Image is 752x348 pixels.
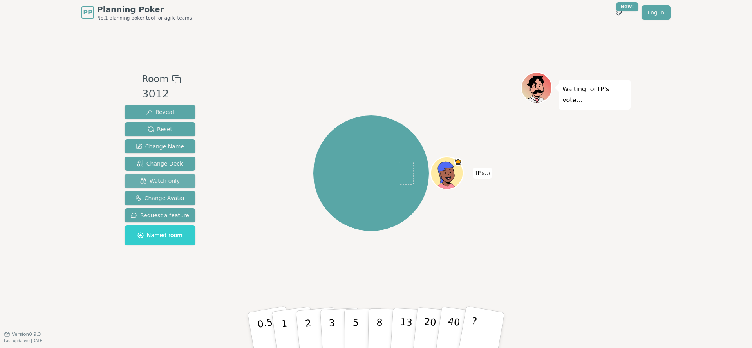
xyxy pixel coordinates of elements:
[125,105,195,119] button: Reveal
[131,211,189,219] span: Request a feature
[125,174,195,188] button: Watch only
[81,4,192,21] a: PPPlanning PokerNo.1 planning poker tool for agile teams
[97,4,192,15] span: Planning Poker
[83,8,92,17] span: PP
[146,108,174,116] span: Reveal
[140,177,180,185] span: Watch only
[4,339,44,343] span: Last updated: [DATE]
[142,72,168,86] span: Room
[616,2,638,11] div: New!
[136,142,184,150] span: Change Name
[125,157,195,171] button: Change Deck
[432,158,462,188] button: Click to change your avatar
[148,125,172,133] span: Reset
[612,5,626,20] button: New!
[137,160,183,168] span: Change Deck
[125,225,195,245] button: Named room
[125,122,195,136] button: Reset
[642,5,671,20] a: Log in
[481,172,490,175] span: (you)
[142,86,181,102] div: 3012
[4,331,41,337] button: Version0.9.3
[97,15,192,21] span: No.1 planning poker tool for agile teams
[125,191,195,205] button: Change Avatar
[135,194,185,202] span: Change Avatar
[454,158,462,166] span: TP is the host
[12,331,41,337] span: Version 0.9.3
[125,139,195,153] button: Change Name
[137,231,183,239] span: Named room
[125,208,195,222] button: Request a feature
[562,84,627,106] p: Waiting for TP 's vote...
[473,168,492,179] span: Click to change your name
